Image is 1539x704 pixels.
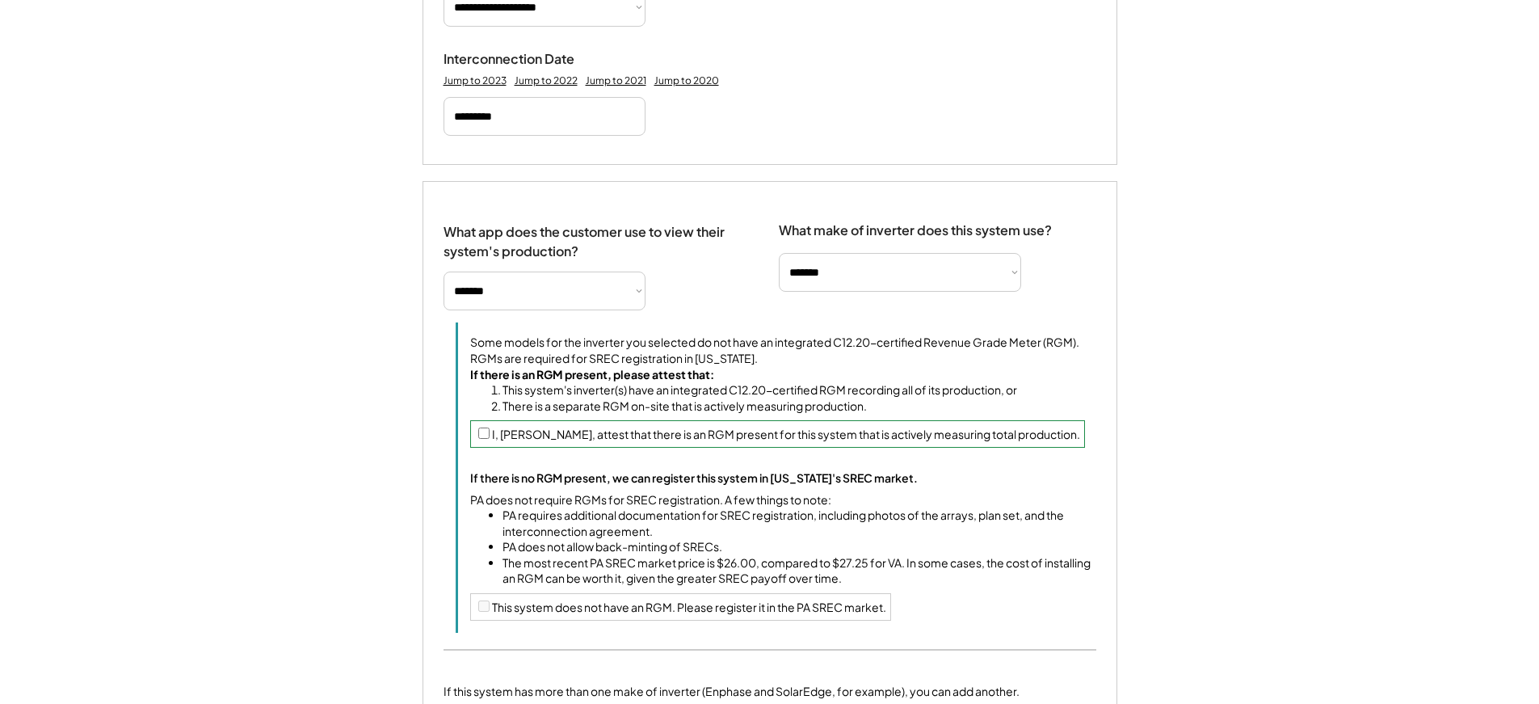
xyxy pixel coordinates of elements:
li: PA requires additional documentation for SREC registration, including photos of the arrays, plan ... [502,508,1096,539]
div: PA does not require RGMs for SREC registration. A few things to note: [470,492,1096,588]
div: If this system has more than one make of inverter (Enphase and SolarEdge, for example), you can a... [444,683,1020,700]
div: Some models for the inverter you selected do not have an integrated C12.20-certified Revenue Grad... [470,335,1096,414]
div: Jump to 2020 [654,74,719,87]
div: Interconnection Date [444,51,605,68]
div: Jump to 2021 [586,74,646,87]
div: Jump to 2023 [444,74,507,87]
label: I, [PERSON_NAME], attest that there is an RGM present for this system that is actively measuring ... [492,427,1080,441]
strong: If there is an RGM present, please attest that: [470,367,714,382]
div: What make of inverter does this system use? [779,206,1052,242]
div: What app does the customer use to view their system's production? [444,206,746,261]
li: PA does not allow back-minting of SRECs. [502,539,1096,555]
label: This system does not have an RGM. Please register it in the PA SREC market. [492,600,886,614]
li: There is a separate RGM on-site that is actively measuring production. [502,398,1096,415]
div: If there is no RGM present, we can register this system in [US_STATE]'s SREC market. [470,470,918,485]
div: Jump to 2022 [515,74,578,87]
li: This system's inverter(s) have an integrated C12.20-certified RGM recording all of its production... [502,382,1096,398]
li: The most recent PA SREC market price is $26.00, compared to $27.25 for VA. In some cases, the cos... [502,555,1096,587]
